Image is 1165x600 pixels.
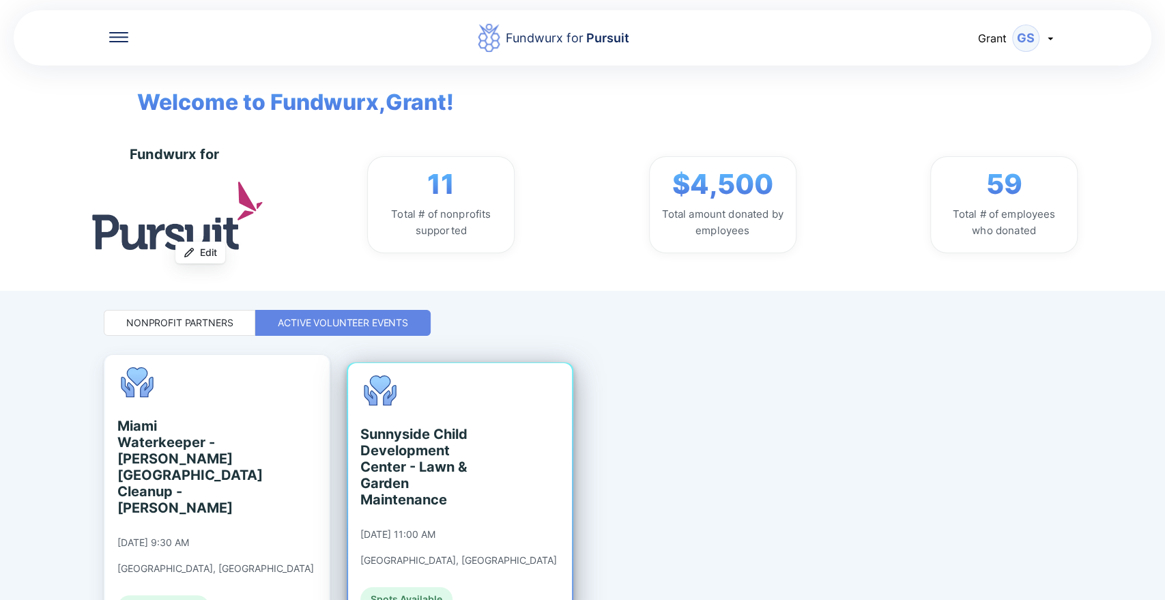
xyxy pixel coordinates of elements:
img: logo.jpg [92,182,263,249]
button: Edit [175,242,225,263]
div: Fundwurx for [130,146,219,162]
div: Total # of nonprofits supported [379,206,503,239]
div: Total amount donated by employees [661,206,785,239]
div: [DATE] 9:30 AM [117,537,189,549]
div: Nonprofit Partners [126,316,233,330]
span: Pursuit [584,31,629,45]
div: GS [1012,25,1039,52]
div: Miami Waterkeeper - [PERSON_NAME][GEOGRAPHIC_DATA] Cleanup - [PERSON_NAME] [117,418,242,516]
div: Fundwurx for [506,29,629,48]
div: [GEOGRAPHIC_DATA], [GEOGRAPHIC_DATA] [117,562,314,575]
span: 11 [427,168,455,201]
span: Grant [978,31,1007,45]
span: $4,500 [672,168,773,201]
span: Edit [200,246,217,259]
span: 59 [986,168,1022,201]
div: [GEOGRAPHIC_DATA], [GEOGRAPHIC_DATA] [360,554,557,567]
div: Sunnyside Child Development Center - Lawn & Garden Maintenance [360,426,485,508]
div: [DATE] 11:00 AM [360,528,435,541]
div: Total # of employees who donated [942,206,1066,239]
span: Welcome to Fundwurx, Grant ! [117,66,454,119]
div: Active Volunteer Events [278,316,408,330]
